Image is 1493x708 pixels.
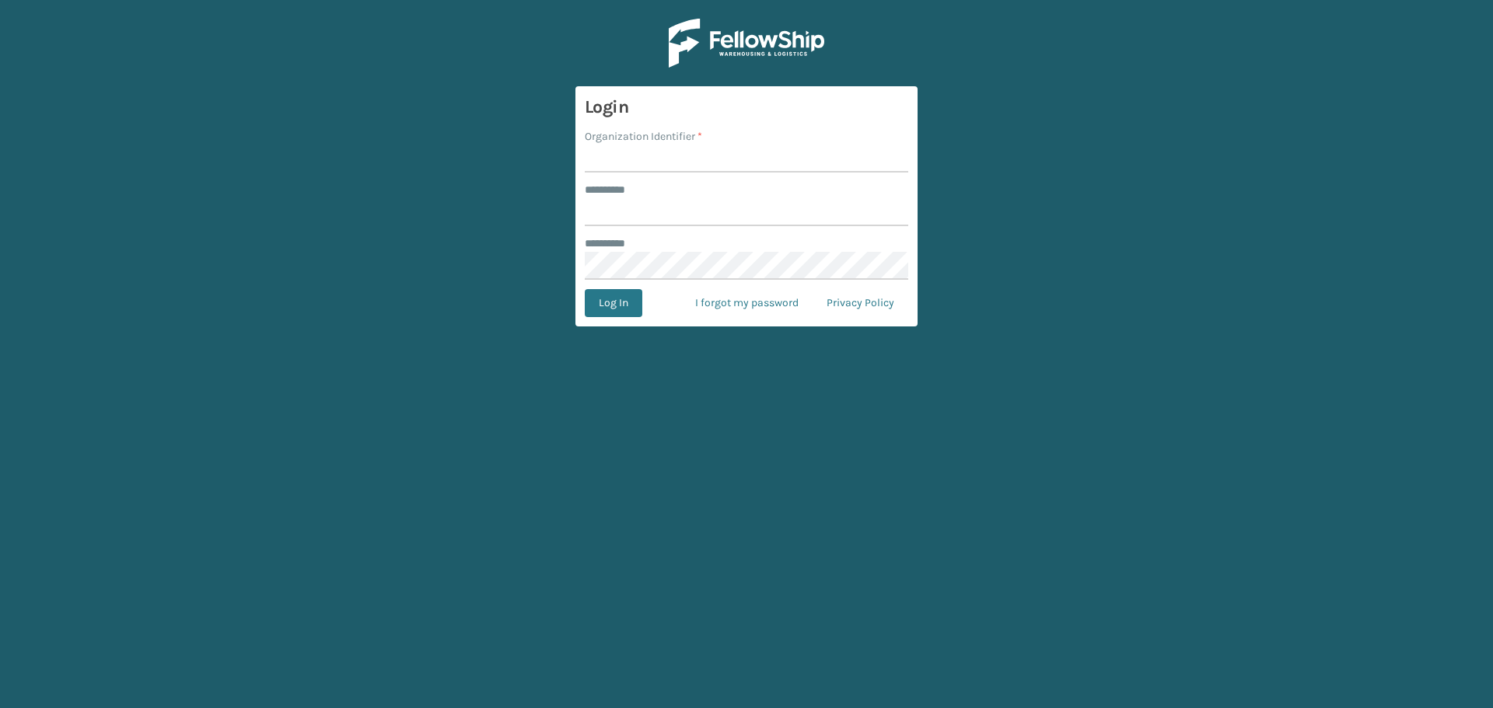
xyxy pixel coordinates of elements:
[669,19,824,68] img: Logo
[813,289,908,317] a: Privacy Policy
[585,128,702,145] label: Organization Identifier
[681,289,813,317] a: I forgot my password
[585,96,908,119] h3: Login
[585,289,642,317] button: Log In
